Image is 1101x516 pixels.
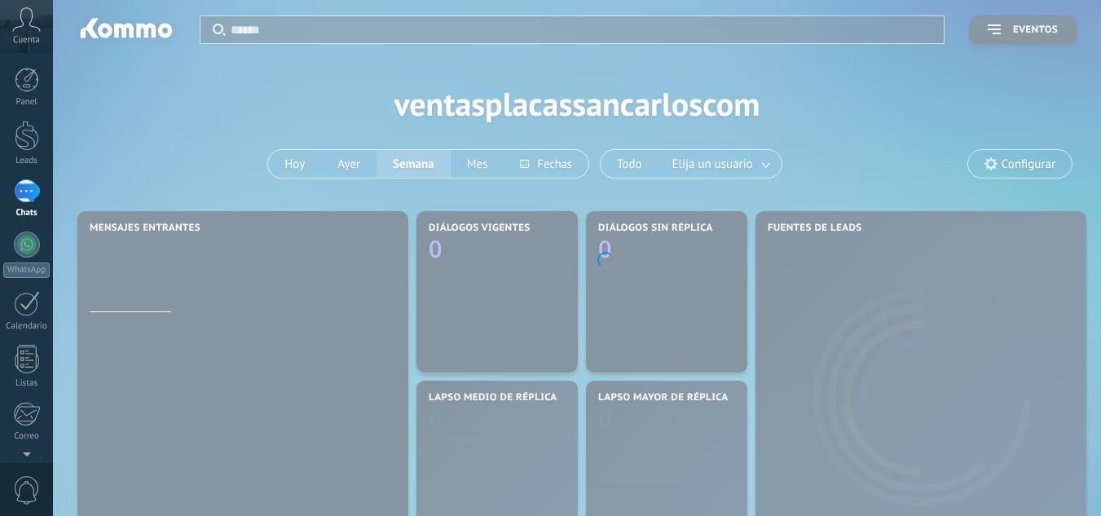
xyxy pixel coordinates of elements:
[13,35,40,46] span: Cuenta
[3,262,50,278] div: WhatsApp
[3,97,51,108] div: Panel
[3,208,51,218] div: Chats
[3,431,51,442] div: Correo
[3,378,51,389] div: Listas
[3,156,51,166] div: Leads
[3,321,51,332] div: Calendario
